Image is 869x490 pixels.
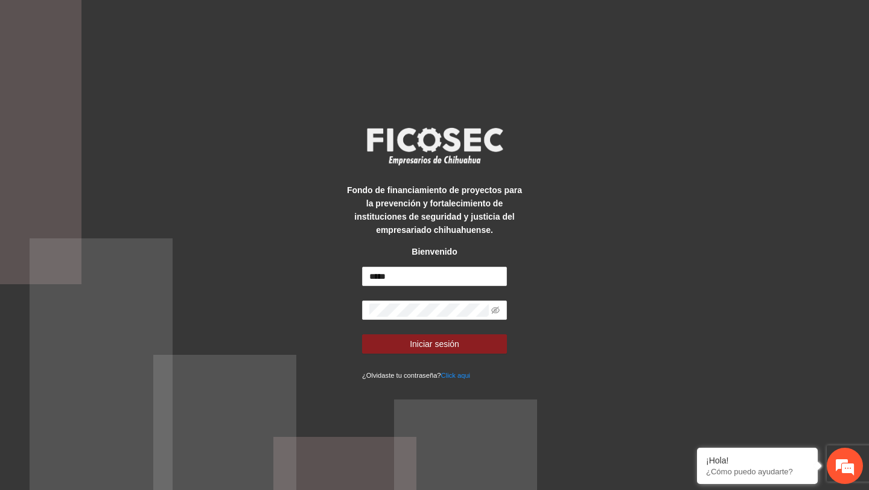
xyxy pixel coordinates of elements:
strong: Fondo de financiamiento de proyectos para la prevención y fortalecimiento de instituciones de seg... [347,185,522,235]
p: ¿Cómo puedo ayudarte? [706,467,809,476]
img: logo [359,124,510,168]
a: Click aqui [441,372,471,379]
span: eye-invisible [491,306,500,314]
div: Minimizar ventana de chat en vivo [198,6,227,35]
span: Estamos en línea. [70,161,167,283]
strong: Bienvenido [412,247,457,256]
span: Iniciar sesión [410,337,459,351]
small: ¿Olvidaste tu contraseña? [362,372,470,379]
textarea: Escriba su mensaje y pulse “Intro” [6,329,230,372]
div: Chatee con nosotros ahora [63,62,203,77]
button: Iniciar sesión [362,334,507,354]
div: ¡Hola! [706,456,809,465]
